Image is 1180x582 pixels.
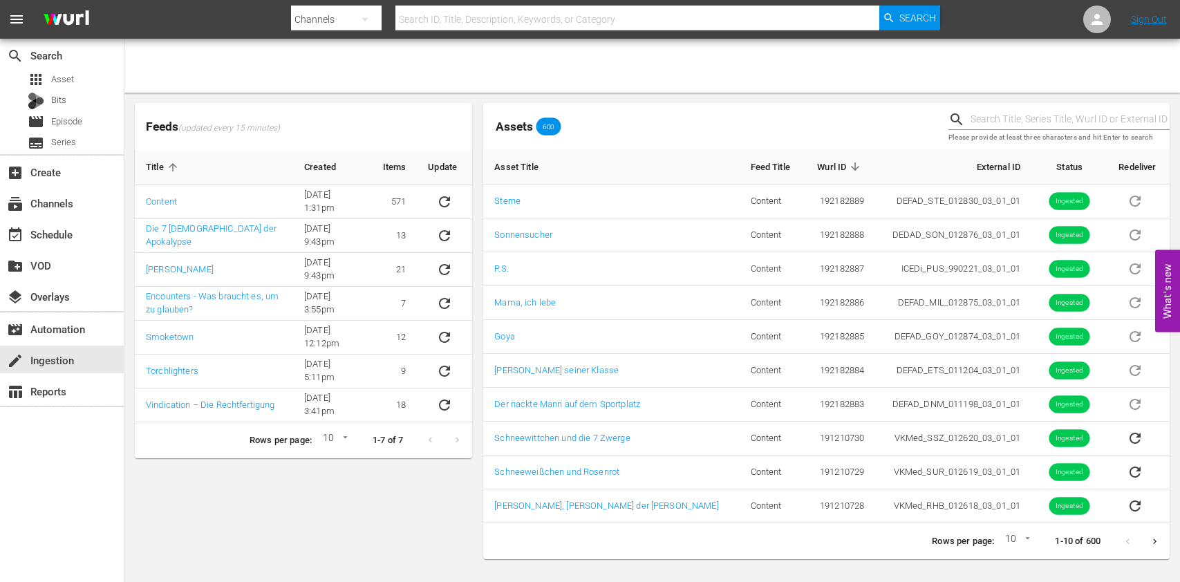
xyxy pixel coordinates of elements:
[1049,298,1090,308] span: Ingested
[803,252,875,286] td: 192182887
[7,196,24,212] span: Channels
[372,321,418,355] td: 12
[28,113,44,130] span: Episode
[372,287,418,321] td: 7
[803,489,875,523] td: 191210728
[7,321,24,338] span: Automation
[494,331,515,341] a: Goya
[293,185,372,219] td: [DATE] 1:31pm
[803,354,875,388] td: 192182884
[494,263,509,274] a: P.S.
[932,535,994,548] p: Rows per page:
[1031,149,1107,185] th: Status
[494,500,718,511] a: [PERSON_NAME], [PERSON_NAME] der [PERSON_NAME]
[146,332,194,342] a: Smoketown
[875,456,1031,489] td: VKMed_SUR_012619_03_01_01
[483,149,1170,523] table: sticky table
[1049,366,1090,376] span: Ingested
[7,353,24,369] span: Ingestion
[7,384,24,400] span: Reports
[51,93,66,107] span: Bits
[875,354,1031,388] td: DEFAD_ETS_011204_03_01_01
[879,6,940,30] button: Search
[135,115,472,138] span: Feeds
[494,467,619,477] a: Schneeweißchen und Rosenrot
[28,71,44,88] span: Asset
[971,109,1170,130] input: Search Title, Series Title, Wurl ID or External ID
[7,165,24,181] span: Create
[146,366,198,376] a: Torchlighters
[494,229,552,240] a: Sonnensucher
[875,185,1031,218] td: DEFAD_STE_012830_03_01_01
[740,185,804,218] td: Content
[417,150,472,185] th: Update
[28,135,44,151] span: Series
[1131,14,1167,25] a: Sign Out
[1049,264,1090,274] span: Ingested
[740,422,804,456] td: Content
[1049,467,1090,478] span: Ingested
[494,160,556,173] span: Asset Title
[1118,364,1152,375] span: Asset is in future lineups. Remove all episodes that contain this asset before redelivering
[304,161,354,173] span: Created
[250,434,312,447] p: Rows per page:
[1055,535,1101,548] p: 1-10 of 600
[740,320,804,354] td: Content
[536,122,561,131] span: 600
[1049,332,1090,342] span: Ingested
[372,355,418,388] td: 9
[293,321,372,355] td: [DATE] 12:12pm
[1118,195,1152,205] span: Asset is in future lineups. Remove all episodes that contain this asset before redelivering
[803,286,875,320] td: 192182886
[372,253,418,287] td: 21
[494,399,640,409] a: Der nackte Mann auf dem Sportplatz
[8,11,25,28] span: menu
[51,73,74,86] span: Asset
[803,422,875,456] td: 191210730
[803,218,875,252] td: 192182888
[803,388,875,422] td: 192182883
[146,264,214,274] a: [PERSON_NAME]
[1118,229,1152,239] span: Asset is in future lineups. Remove all episodes that contain this asset before redelivering
[1141,528,1168,555] button: Next page
[7,258,24,274] span: VOD
[1118,297,1152,307] span: Asset is in future lineups. Remove all episodes that contain this asset before redelivering
[146,223,277,247] a: Die 7 [DEMOGRAPHIC_DATA] der Apokalypse
[948,132,1170,144] p: Please provide at least three characters and hit Enter to search
[875,320,1031,354] td: DEFAD_GOY_012874_03_01_01
[293,253,372,287] td: [DATE] 9:43pm
[875,218,1031,252] td: DEDAD_SON_012876_03_01_01
[740,149,804,185] th: Feed Title
[1118,263,1152,273] span: Asset is in future lineups. Remove all episodes that contain this asset before redelivering
[33,3,100,36] img: ans4CAIJ8jUAAAAAAAAAAAAAAAAAAAAAAAAgQb4GAAAAAAAAAAAAAAAAAAAAAAAAJMjXAAAAAAAAAAAAAAAAAAAAAAAAgAT5G...
[494,297,556,308] a: Mama, ich lebe
[1118,398,1152,409] span: Asset is in future lineups. Remove all episodes that contain this asset before redelivering
[7,48,24,64] span: Search
[1049,433,1090,444] span: Ingested
[740,388,804,422] td: Content
[146,161,182,173] span: Title
[146,196,177,207] a: Content
[817,160,864,173] span: Wurl ID
[1155,250,1180,332] button: Open Feedback Widget
[496,120,533,133] span: Assets
[293,388,372,422] td: [DATE] 3:41pm
[740,489,804,523] td: Content
[875,388,1031,422] td: DEFAD_DNM_011198_03_01_01
[293,287,372,321] td: [DATE] 3:55pm
[875,286,1031,320] td: DEFAD_MIL_012875_03_01_01
[373,434,403,447] p: 1-7 of 7
[740,354,804,388] td: Content
[317,430,350,451] div: 10
[740,252,804,286] td: Content
[51,115,82,129] span: Episode
[28,93,44,109] div: Bits
[494,433,630,443] a: Schneewittchen und die 7 Zwerge
[875,489,1031,523] td: VKMed_RHB_012618_03_01_01
[875,422,1031,456] td: VKMed_SSZ_012620_03_01_01
[7,227,24,243] span: Schedule
[372,219,418,253] td: 13
[372,150,418,185] th: Items
[494,196,521,206] a: Sterne
[135,150,472,422] table: sticky table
